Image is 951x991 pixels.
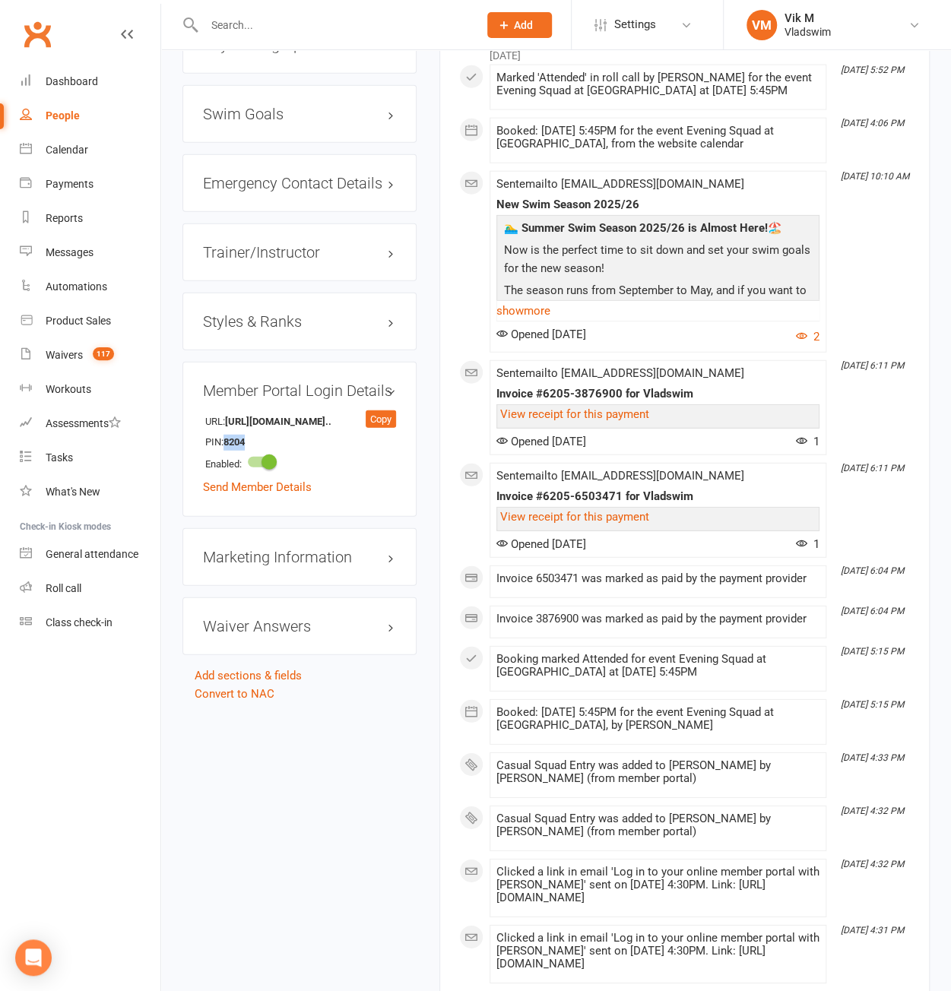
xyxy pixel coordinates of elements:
[496,71,819,97] div: Marked 'Attended' in roll call by [PERSON_NAME] for the event Evening Squad at [GEOGRAPHIC_DATA] ...
[500,241,816,281] p: Now is the perfect time to sit down and set your swim goals for the new season!
[46,144,88,156] div: Calendar
[20,133,160,167] a: Calendar
[223,435,311,451] strong: 8204
[796,537,819,551] span: 1
[841,859,904,869] i: [DATE] 4:32 PM
[796,328,819,346] button: 2
[46,582,81,594] div: Roll call
[496,490,819,503] div: Invoice #6205-6503471 for Vladswim
[46,280,107,293] div: Automations
[785,25,831,39] div: Vladswim
[20,270,160,304] a: Automations
[496,328,586,341] span: Opened [DATE]
[15,939,52,976] div: Open Intercom Messenger
[20,372,160,407] a: Workouts
[20,441,160,475] a: Tasks
[225,414,331,430] strong: [URL][DOMAIN_NAME]..
[841,806,904,816] i: [DATE] 4:32 PM
[203,382,396,399] h3: Member Portal Login Details
[496,469,744,483] span: Sent email to [EMAIL_ADDRESS][DOMAIN_NAME]
[203,313,396,330] h3: Styles & Ranks
[20,99,160,133] a: People
[20,475,160,509] a: What's New
[841,463,904,473] i: [DATE] 6:11 PM
[203,410,396,432] li: URL:
[841,646,904,657] i: [DATE] 5:15 PM
[203,244,396,261] h3: Trainer/Instructor
[20,201,160,236] a: Reports
[496,932,819,970] div: Clicked a link in email 'Log in to your online member portal with [PERSON_NAME]' sent on [DATE] 4...
[496,366,744,380] span: Sent email to [EMAIL_ADDRESS][DOMAIN_NAME]
[20,304,160,338] a: Product Sales
[203,451,396,474] li: Enabled:
[504,221,768,235] b: 🏊‍♂️ Summer Swim Season 2025/26 is Almost Here!
[496,653,819,679] div: Booking marked Attended for event Evening Squad at [GEOGRAPHIC_DATA] at [DATE] 5:45PM
[195,669,302,682] a: Add sections & fields
[500,281,816,340] p: The season runs from September to May, and if you want to see real progress from all your swim se...
[459,40,910,64] li: [DATE]
[203,431,396,452] li: PIN:
[841,360,904,371] i: [DATE] 6:11 PM
[747,10,777,40] div: VM
[46,178,94,190] div: Payments
[796,435,819,448] span: 1
[46,246,94,258] div: Messages
[841,171,909,182] i: [DATE] 10:10 AM
[496,572,819,585] div: Invoice 6503471 was marked as paid by the payment provider
[614,8,656,42] span: Settings
[366,410,396,429] div: Copy
[20,571,160,606] a: Roll call
[496,177,744,191] span: Sent email to [EMAIL_ADDRESS][DOMAIN_NAME]
[46,349,83,361] div: Waivers
[841,565,904,576] i: [DATE] 6:04 PM
[496,706,819,732] div: Booked: [DATE] 5:45PM for the event Evening Squad at [GEOGRAPHIC_DATA], by [PERSON_NAME]
[46,417,121,429] div: Assessments
[203,106,396,122] h3: Swim Goals
[496,759,819,785] div: Casual Squad Entry was added to [PERSON_NAME] by [PERSON_NAME] (from member portal)
[46,109,80,122] div: People
[496,812,819,838] div: Casual Squad Entry was added to [PERSON_NAME] by [PERSON_NAME] (from member portal)
[18,15,56,53] a: Clubworx
[487,12,552,38] button: Add
[20,537,160,571] a: General attendance kiosk mode
[496,613,819,625] div: Invoice 3876900 was marked as paid by the payment provider
[203,618,396,635] h3: Waiver Answers
[496,388,819,401] div: Invoice #6205-3876900 for Vladswim
[46,212,83,224] div: Reports
[841,925,904,936] i: [DATE] 4:31 PM
[841,699,904,710] i: [DATE] 5:15 PM
[514,19,533,31] span: Add
[199,14,468,36] input: Search...
[20,65,160,99] a: Dashboard
[20,167,160,201] a: Payments
[496,125,819,150] div: Booked: [DATE] 5:45PM for the event Evening Squad at [GEOGRAPHIC_DATA], from the website calendar
[504,221,782,235] span: 🏖️
[20,407,160,441] a: Assessments
[20,338,160,372] a: Waivers 117
[46,548,138,560] div: General attendance
[46,383,91,395] div: Workouts
[203,480,312,494] a: Send Member Details
[496,537,586,551] span: Opened [DATE]
[496,198,819,211] div: New Swim Season 2025/26
[20,606,160,640] a: Class kiosk mode
[20,236,160,270] a: Messages
[841,606,904,616] i: [DATE] 6:04 PM
[46,451,73,464] div: Tasks
[46,616,113,628] div: Class check-in
[500,510,649,524] a: View receipt for this payment
[841,752,904,763] i: [DATE] 4:33 PM
[841,65,904,75] i: [DATE] 5:52 PM
[785,11,831,25] div: Vik M
[93,347,114,360] span: 117
[46,486,100,498] div: What's New
[496,300,819,321] a: show more
[841,118,904,128] i: [DATE] 4:06 PM
[496,866,819,904] div: Clicked a link in email 'Log in to your online member portal with [PERSON_NAME]' sent on [DATE] 4...
[46,75,98,87] div: Dashboard
[203,175,396,192] h3: Emergency Contact Details
[500,407,649,421] a: View receipt for this payment
[203,549,396,565] h3: Marketing Information
[195,687,274,701] a: Convert to NAC
[496,435,586,448] span: Opened [DATE]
